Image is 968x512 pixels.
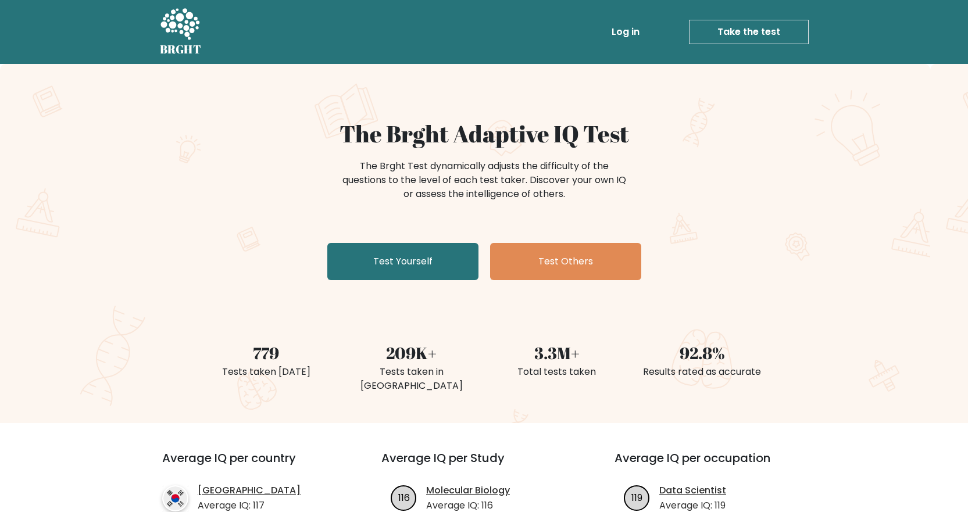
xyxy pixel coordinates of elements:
[637,341,768,365] div: 92.8%
[491,365,623,379] div: Total tests taken
[637,365,768,379] div: Results rated as accurate
[201,365,332,379] div: Tests taken [DATE]
[491,341,623,365] div: 3.3M+
[201,341,332,365] div: 779
[398,490,410,504] text: 116
[607,20,644,44] a: Log in
[631,490,642,504] text: 119
[490,243,641,280] a: Test Others
[160,5,202,59] a: BRGHT
[339,159,630,201] div: The Brght Test dynamically adjusts the difficulty of the questions to the level of each test take...
[201,120,768,148] h1: The Brght Adaptive IQ Test
[659,484,726,497] a: Data Scientist
[162,451,340,479] h3: Average IQ per country
[346,365,477,393] div: Tests taken in [GEOGRAPHIC_DATA]
[426,484,510,497] a: Molecular Biology
[689,20,809,44] a: Take the test
[615,451,820,479] h3: Average IQ per occupation
[381,451,587,479] h3: Average IQ per Study
[162,485,188,511] img: country
[346,341,477,365] div: 209K+
[198,484,301,497] a: [GEOGRAPHIC_DATA]
[160,42,202,56] h5: BRGHT
[327,243,478,280] a: Test Yourself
